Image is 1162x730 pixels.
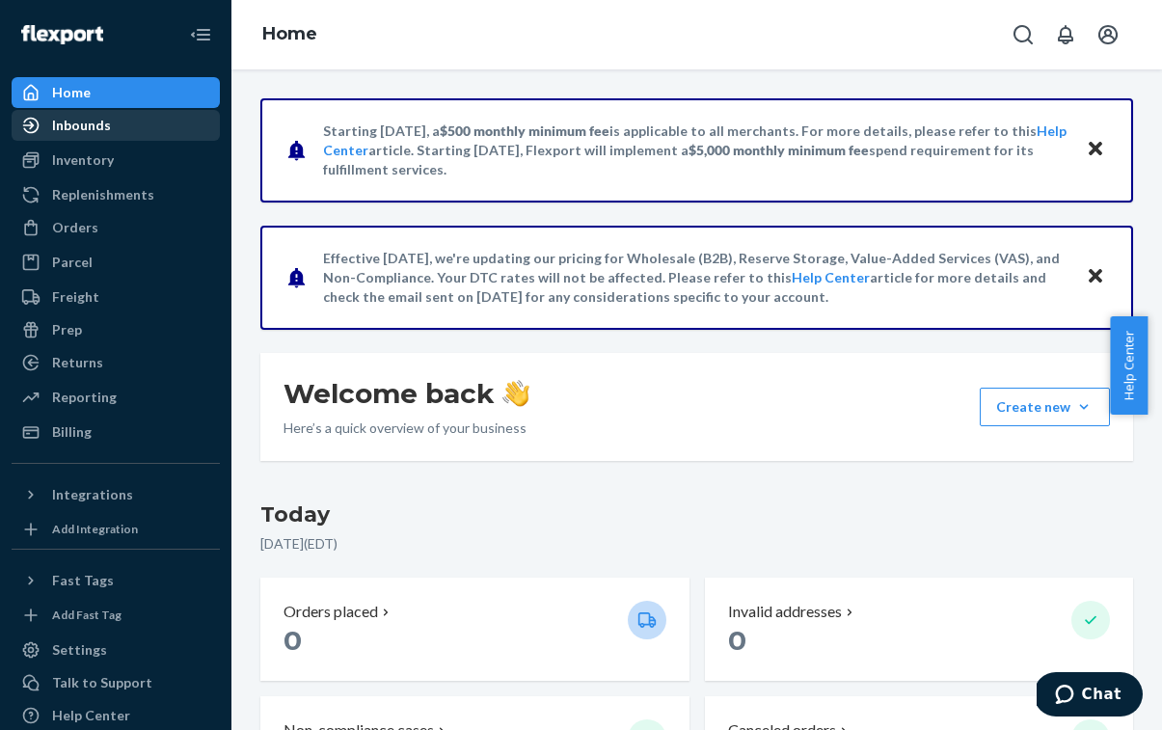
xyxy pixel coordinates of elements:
[12,179,220,210] a: Replenishments
[980,388,1110,426] button: Create new
[52,521,138,537] div: Add Integration
[12,667,220,698] button: Talk to Support
[1004,15,1042,54] button: Open Search Box
[1110,316,1148,415] button: Help Center
[52,287,99,307] div: Freight
[12,282,220,312] a: Freight
[262,23,317,44] a: Home
[52,320,82,339] div: Prep
[1083,136,1108,164] button: Close
[52,607,122,623] div: Add Fast Tag
[12,247,220,278] a: Parcel
[12,77,220,108] a: Home
[52,185,154,204] div: Replenishments
[12,518,220,541] a: Add Integration
[12,382,220,413] a: Reporting
[247,7,333,63] ol: breadcrumbs
[728,601,842,623] p: Invalid addresses
[12,565,220,596] button: Fast Tags
[1046,15,1085,54] button: Open notifications
[12,417,220,447] a: Billing
[52,116,111,135] div: Inbounds
[284,624,302,657] span: 0
[323,122,1067,179] p: Starting [DATE], a is applicable to all merchants. For more details, please refer to this article...
[260,534,1133,554] p: [DATE] ( EDT )
[260,500,1133,530] h3: Today
[52,485,133,504] div: Integrations
[792,269,870,285] a: Help Center
[1083,263,1108,291] button: Close
[689,142,869,158] span: $5,000 monthly minimum fee
[12,479,220,510] button: Integrations
[12,347,220,378] a: Returns
[52,640,107,660] div: Settings
[52,253,93,272] div: Parcel
[12,604,220,627] a: Add Fast Tag
[52,673,152,692] div: Talk to Support
[284,376,529,411] h1: Welcome back
[52,353,103,372] div: Returns
[284,601,378,623] p: Orders placed
[12,314,220,345] a: Prep
[52,150,114,170] div: Inventory
[284,419,529,438] p: Here’s a quick overview of your business
[728,624,746,657] span: 0
[12,635,220,665] a: Settings
[12,145,220,176] a: Inventory
[12,110,220,141] a: Inbounds
[52,422,92,442] div: Billing
[52,706,130,725] div: Help Center
[52,83,91,102] div: Home
[440,122,609,139] span: $500 monthly minimum fee
[12,212,220,243] a: Orders
[502,380,529,407] img: hand-wave emoji
[1089,15,1127,54] button: Open account menu
[21,25,103,44] img: Flexport logo
[52,571,114,590] div: Fast Tags
[181,15,220,54] button: Close Navigation
[705,578,1134,681] button: Invalid addresses 0
[260,578,689,681] button: Orders placed 0
[52,388,117,407] div: Reporting
[323,249,1067,307] p: Effective [DATE], we're updating our pricing for Wholesale (B2B), Reserve Storage, Value-Added Se...
[52,218,98,237] div: Orders
[1037,672,1143,720] iframe: Opens a widget where you can chat to one of our agents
